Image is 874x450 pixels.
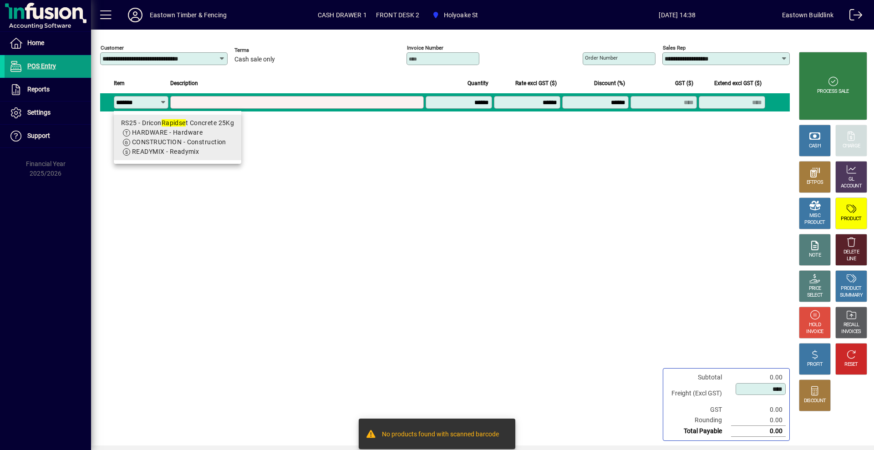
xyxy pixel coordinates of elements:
td: 0.00 [731,372,786,383]
div: NOTE [809,252,821,259]
div: SELECT [807,292,823,299]
span: GST ($) [675,78,693,88]
td: Rounding [667,415,731,426]
td: 0.00 [731,426,786,437]
div: CASH [809,143,821,150]
div: CHARGE [843,143,860,150]
span: POS Entry [27,62,56,70]
span: Holyoake St [428,7,482,23]
span: Support [27,132,50,139]
div: PRODUCT [804,219,825,226]
mat-option: RS25 - Dricon Rapidset Concrete 25Kg [114,115,241,160]
div: INVOICES [841,329,861,335]
td: 0.00 [731,415,786,426]
div: INVOICE [806,329,823,335]
div: PRODUCT [841,216,861,222]
div: DISCOUNT [804,398,826,404]
div: HOLD [809,322,821,329]
div: DELETE [844,249,859,256]
mat-label: Customer [101,45,124,51]
div: SUMMARY [840,292,863,299]
div: LINE [847,256,856,263]
span: Reports [27,86,50,93]
div: ACCOUNT [841,183,862,190]
span: Extend excl GST ($) [714,78,762,88]
span: Quantity [467,78,488,88]
div: PRODUCT [841,285,861,292]
a: Settings [5,101,91,124]
div: PRICE [809,285,821,292]
span: Cash sale only [234,56,275,63]
span: Item [114,78,125,88]
span: Discount (%) [594,78,625,88]
td: 0.00 [731,404,786,415]
td: GST [667,404,731,415]
span: Description [170,78,198,88]
mat-label: Invoice number [407,45,443,51]
span: Home [27,39,44,46]
span: Settings [27,109,51,116]
td: Subtotal [667,372,731,383]
td: Freight (Excl GST) [667,383,731,404]
span: CONSTRUCTION - Construction [132,138,226,146]
button: Profile [121,7,150,23]
span: CASH DRAWER 1 [318,8,367,22]
span: HARDWARE - Hardware [132,129,203,136]
mat-label: Sales rep [663,45,686,51]
td: Total Payable [667,426,731,437]
div: PROCESS SALE [817,88,849,95]
div: GL [849,176,854,183]
div: RS25 - Dricon t Concrete 25Kg [121,118,234,128]
a: Support [5,125,91,147]
span: Rate excl GST ($) [515,78,557,88]
span: [DATE] 14:38 [573,8,782,22]
span: Holyoake St [444,8,478,22]
div: EFTPOS [807,179,823,186]
div: No products found with scanned barcode [382,430,499,440]
div: RECALL [844,322,859,329]
em: Rapidse [162,119,186,126]
a: Logout [843,2,863,31]
div: Eastown Buildlink [782,8,833,22]
span: READYMIX - Readymix [132,148,199,155]
a: Reports [5,78,91,101]
div: PROFIT [807,361,823,368]
mat-label: Order number [585,55,618,61]
div: Eastown Timber & Fencing [150,8,227,22]
a: Home [5,32,91,55]
span: Terms [234,47,289,53]
div: MISC [809,212,820,219]
span: FRONT DESK 2 [376,8,419,22]
div: RESET [844,361,858,368]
